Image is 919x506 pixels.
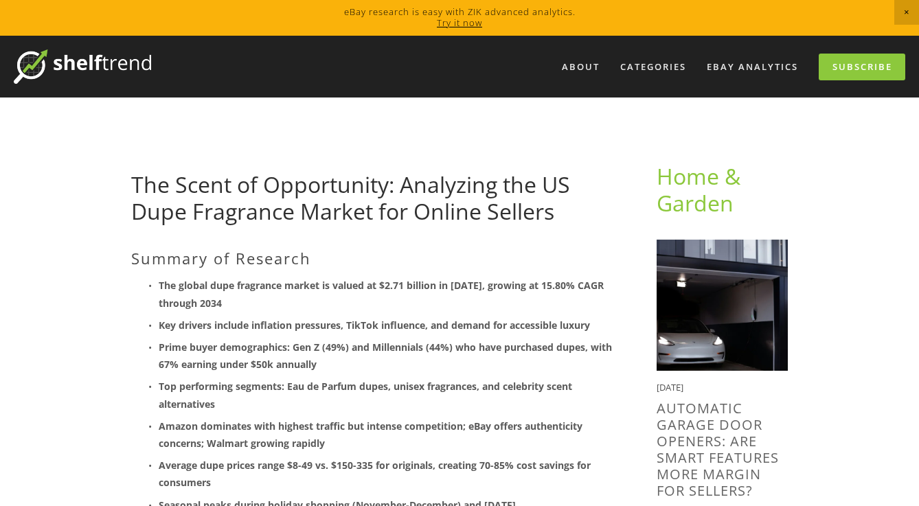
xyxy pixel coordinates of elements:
[819,54,905,80] a: Subscribe
[159,380,575,410] strong: Top performing segments: Eau de Parfum dupes, unisex fragrances, and celebrity scent alternatives
[437,16,482,29] a: Try it now
[159,419,585,450] strong: Amazon dominates with highest traffic but intense competition; eBay offers authenticity concerns;...
[159,319,590,332] strong: Key drivers include inflation pressures, TikTok influence, and demand for accessible luxury
[698,56,807,78] a: eBay Analytics
[159,279,606,309] strong: The global dupe fragrance market is valued at $2.71 billion in [DATE], growing at 15.80% CAGR thr...
[131,170,570,225] a: The Scent of Opportunity: Analyzing the US Dupe Fragrance Market for Online Sellers
[159,341,615,371] strong: Prime buyer demographics: Gen Z (49%) and Millennials (44%) who have purchased dupes, with 67% ea...
[14,49,151,84] img: ShelfTrend
[131,249,613,267] h2: Summary of Research
[657,161,746,217] a: Home & Garden
[159,459,593,489] strong: Average dupe prices range $8-49 vs. $150-335 for originals, creating 70-85% cost savings for cons...
[553,56,609,78] a: About
[657,240,788,371] img: Automatic Garage Door Openers: Are Smart Features More Margin For Sellers?
[611,56,695,78] div: Categories
[657,381,683,393] time: [DATE]
[657,399,779,500] a: Automatic Garage Door Openers: Are Smart Features More Margin For Sellers?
